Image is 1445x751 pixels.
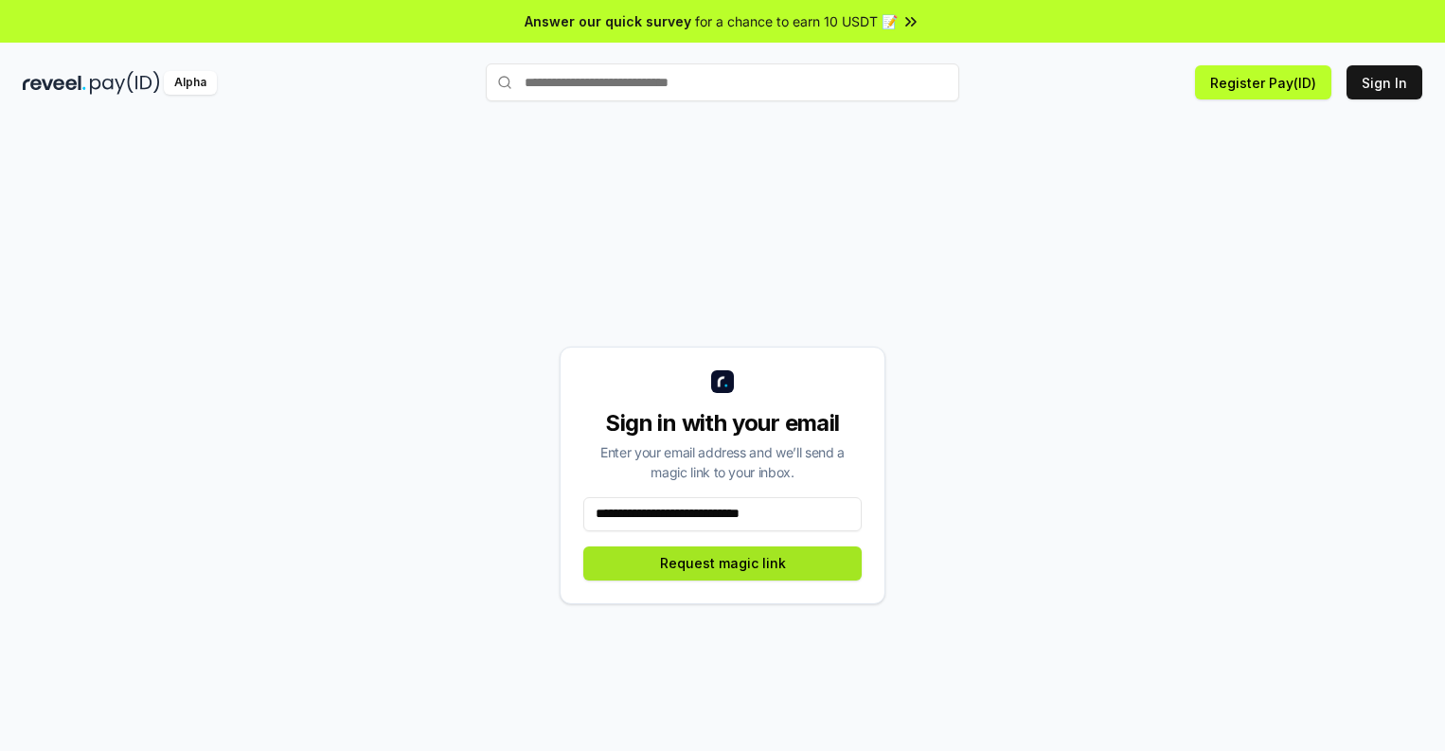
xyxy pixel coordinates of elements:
button: Request magic link [583,546,862,581]
div: Enter your email address and we’ll send a magic link to your inbox. [583,442,862,482]
img: logo_small [711,370,734,393]
button: Sign In [1347,65,1422,99]
div: Alpha [164,71,217,95]
button: Register Pay(ID) [1195,65,1331,99]
div: Sign in with your email [583,408,862,438]
span: Answer our quick survey [525,11,691,31]
span: for a chance to earn 10 USDT 📝 [695,11,898,31]
img: reveel_dark [23,71,86,95]
img: pay_id [90,71,160,95]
